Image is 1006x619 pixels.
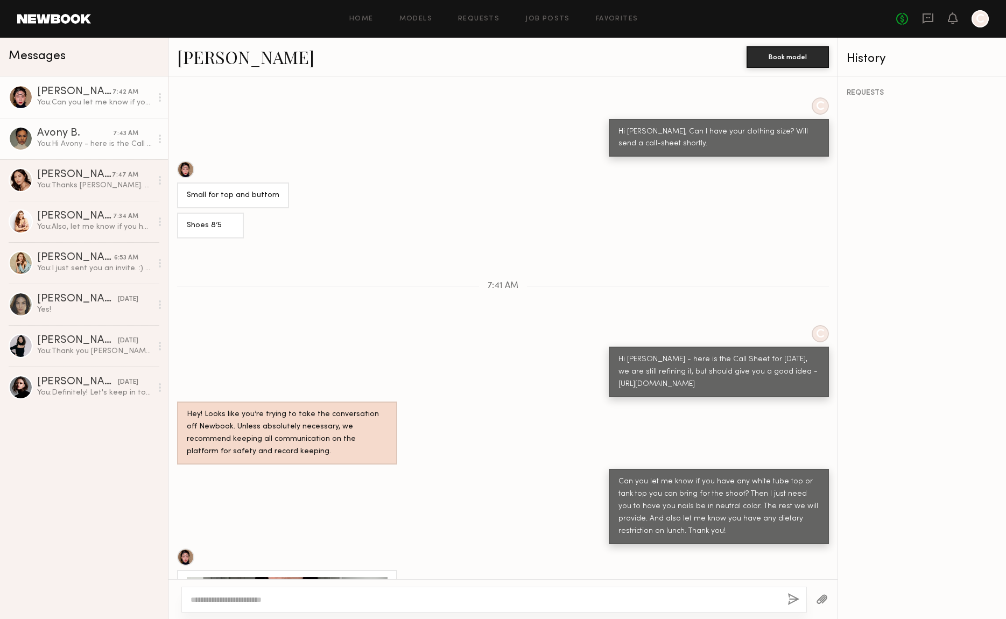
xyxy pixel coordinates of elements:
[458,16,500,23] a: Requests
[177,45,314,68] a: [PERSON_NAME]
[187,409,388,458] div: Hey! Looks like you’re trying to take the conversation off Newbook. Unless absolutely necessary, ...
[399,16,432,23] a: Models
[187,220,234,232] div: Shoes 8’5
[37,346,152,356] div: You: Thank you [PERSON_NAME] for getting back to me. Let's def keep in touch. We will have future...
[112,170,138,180] div: 7:47 AM
[37,305,152,315] div: Yes!
[37,252,114,263] div: [PERSON_NAME]
[618,126,819,151] div: Hi [PERSON_NAME], Can I have your clothing size? Will send a call-sheet shortly.
[37,139,152,149] div: You: Hi Avony - here is the Call Sheet for [DATE], we are still refining it, but should give you ...
[118,294,138,305] div: [DATE]
[37,263,152,273] div: You: I just sent you an invite. :) The link also here. [EMAIL_ADDRESS][DOMAIN_NAME] Chat more [DA...
[747,52,829,61] a: Book model
[37,294,118,305] div: [PERSON_NAME]
[488,282,518,291] span: 7:41 AM
[618,354,819,391] div: Hi [PERSON_NAME] - here is the Call Sheet for [DATE], we are still refining it, but should give y...
[37,211,113,222] div: [PERSON_NAME]
[113,129,138,139] div: 7:43 AM
[349,16,374,23] a: Home
[596,16,638,23] a: Favorites
[847,53,997,65] div: History
[525,16,570,23] a: Job Posts
[37,128,113,139] div: Avony B.
[112,87,138,97] div: 7:42 AM
[37,97,152,108] div: You: Can you let me know if you have any white tube top or tank top you can bring for the shoot? ...
[972,10,989,27] a: C
[747,46,829,68] button: Book model
[618,476,819,538] div: Can you let me know if you have any white tube top or tank top you can bring for the shoot? Then ...
[37,388,152,398] div: You: Definitely! Let's keep in touch!
[37,170,112,180] div: [PERSON_NAME]
[118,336,138,346] div: [DATE]
[37,222,152,232] div: You: Also, let me know if you have nay dietary restrictions for lunch and snack on the day of. Th...
[847,89,997,97] div: REQUESTS
[37,377,118,388] div: [PERSON_NAME]
[9,50,66,62] span: Messages
[37,335,118,346] div: [PERSON_NAME]
[114,253,138,263] div: 6:53 AM
[187,189,279,202] div: Small for top and buttom
[118,377,138,388] div: [DATE]
[113,212,138,222] div: 7:34 AM
[37,180,152,191] div: You: Thanks [PERSON_NAME]. Let's def keep in touch for potential future shoot!
[37,87,112,97] div: [PERSON_NAME]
